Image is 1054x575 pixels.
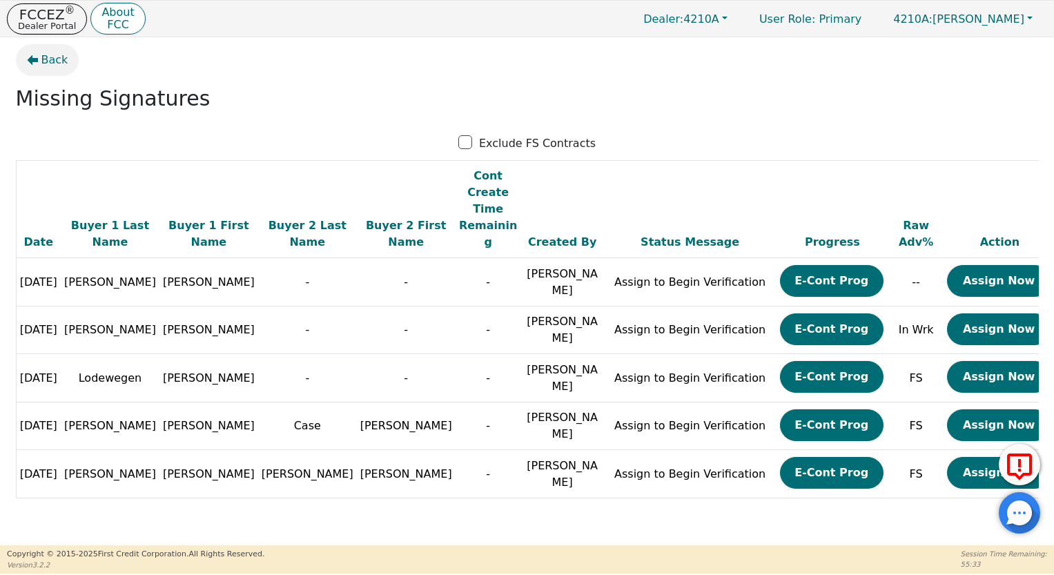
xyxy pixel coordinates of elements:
div: Progress [780,234,886,251]
span: [PERSON_NAME] [163,275,255,289]
p: Dealer Portal [18,21,76,30]
td: [DATE] [16,354,61,402]
span: 4210A: [893,12,933,26]
span: - [305,371,309,384]
td: - [456,258,521,306]
span: [PERSON_NAME] [163,371,255,384]
span: In Wrk [899,323,934,336]
p: FCC [101,19,134,30]
span: 4210A [643,12,719,26]
span: Action [980,235,1019,248]
span: [PERSON_NAME] [163,323,255,336]
span: - [404,275,408,289]
td: [DATE] [16,402,61,450]
span: Lodewegen [79,371,142,384]
span: Dealer: [643,12,683,26]
td: Assign to Begin Verification [604,402,777,450]
span: [PERSON_NAME] [64,419,156,432]
td: - [456,354,521,402]
button: Assign Now [947,409,1051,441]
td: [PERSON_NAME] [521,354,604,402]
td: [PERSON_NAME] [521,402,604,450]
p: Session Time Remaining: [961,549,1047,559]
button: E-Cont Prog [780,457,884,489]
div: Buyer 1 Last Name [64,217,156,251]
span: FS [910,467,923,480]
div: Created By [525,234,601,251]
td: Assign to Begin Verification [604,450,777,498]
p: Exclude FS Contracts [479,135,596,152]
button: AboutFCC [90,3,145,35]
td: Assign to Begin Verification [604,354,777,402]
div: Buyer 2 First Name [360,217,452,251]
button: Assign Now [947,313,1051,345]
span: -- [912,275,920,289]
p: 55:33 [961,559,1047,569]
button: Assign Now [947,361,1051,393]
td: [DATE] [16,450,61,498]
span: [PERSON_NAME] [64,323,156,336]
td: - [456,306,521,354]
td: [PERSON_NAME] [521,306,604,354]
h2: Missing Signatures [16,86,1039,111]
button: Assign Now [947,265,1051,297]
div: Raw Adv% [892,217,940,251]
span: [PERSON_NAME] [64,275,156,289]
td: - [456,402,521,450]
div: Status Message [607,234,773,251]
p: FCCEZ [18,8,76,21]
button: Dealer:4210A [629,8,742,30]
span: Case [294,419,321,432]
td: Assign to Begin Verification [604,306,777,354]
span: [PERSON_NAME] [893,12,1024,26]
p: About [101,7,134,18]
button: Report Error to FCC [999,444,1040,485]
span: FS [910,419,923,432]
p: Version 3.2.2 [7,560,264,570]
a: User Role: Primary [745,6,875,32]
span: [PERSON_NAME] [64,467,156,480]
p: Copyright © 2015- 2025 First Credit Corporation. [7,549,264,561]
button: Back [16,44,79,76]
span: - [404,323,408,336]
button: FCCEZ®Dealer Portal [7,3,87,35]
button: E-Cont Prog [780,409,884,441]
span: [PERSON_NAME] [360,467,452,480]
span: [PERSON_NAME] [163,467,255,480]
div: Buyer 2 Last Name [262,217,353,251]
div: Date [20,234,58,251]
span: - [305,323,309,336]
td: Assign to Begin Verification [604,258,777,306]
span: [PERSON_NAME] [262,467,353,480]
div: Buyer 1 First Name [163,217,255,251]
span: User Role : [759,12,815,26]
td: [DATE] [16,306,61,354]
span: [PERSON_NAME] [360,419,452,432]
td: [PERSON_NAME] [521,450,604,498]
span: - [404,371,408,384]
p: Primary [745,6,875,32]
button: E-Cont Prog [780,265,884,297]
span: FS [910,371,923,384]
td: [DATE] [16,258,61,306]
td: [PERSON_NAME] [521,258,604,306]
td: - [456,450,521,498]
span: Cont Create Time Remaining [459,169,517,248]
span: Back [41,52,68,68]
span: All Rights Reserved. [188,549,264,558]
button: 4210A:[PERSON_NAME] [879,8,1047,30]
button: E-Cont Prog [780,361,884,393]
button: E-Cont Prog [780,313,884,345]
sup: ® [65,4,75,17]
span: [PERSON_NAME] [163,419,255,432]
span: - [305,275,309,289]
button: Assign Now [947,457,1051,489]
